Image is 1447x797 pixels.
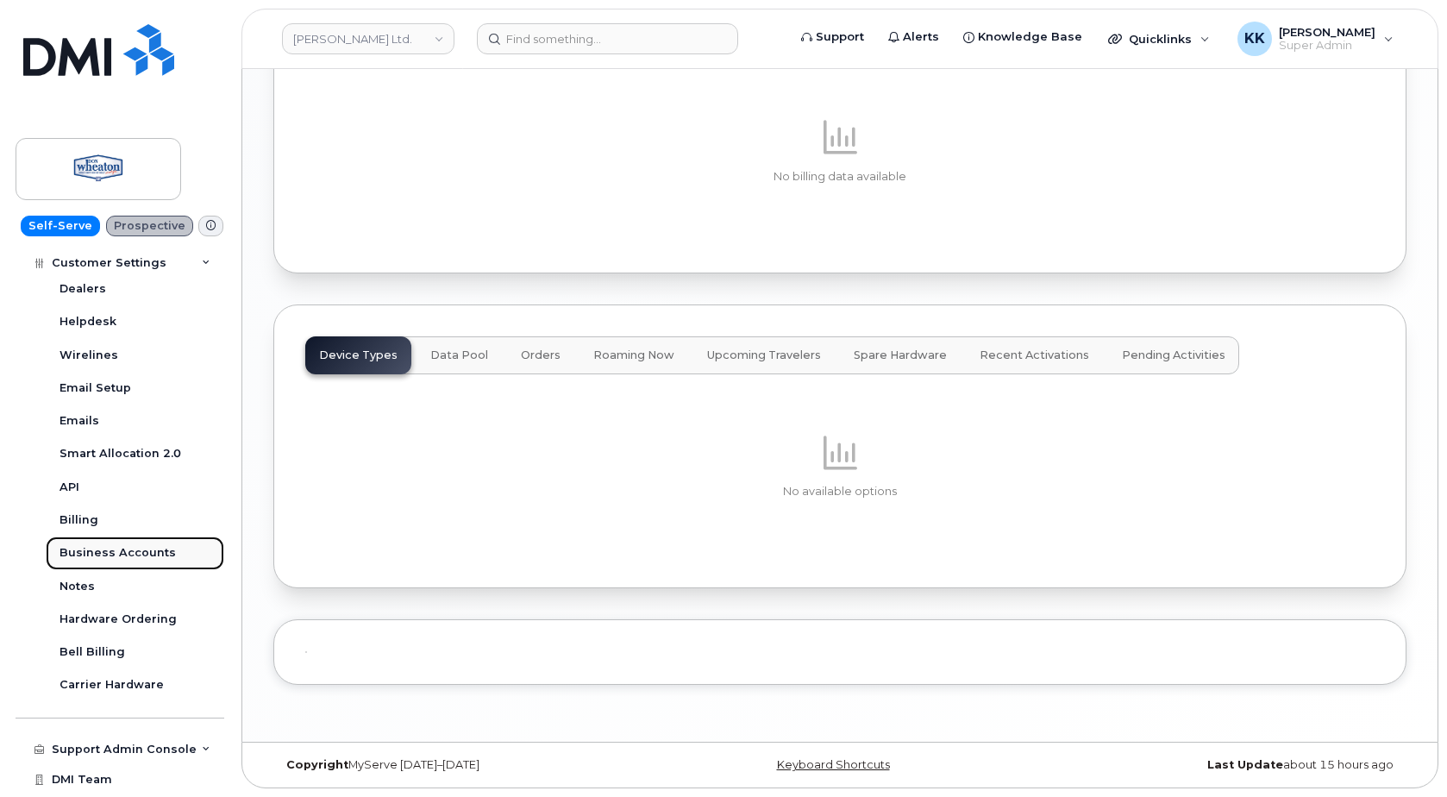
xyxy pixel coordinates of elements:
[305,169,1375,185] p: No billing data available
[1244,28,1265,49] span: KK
[593,348,674,362] span: Roaming Now
[1122,348,1225,362] span: Pending Activities
[777,758,890,771] a: Keyboard Shortcuts
[980,348,1089,362] span: Recent Activations
[430,348,488,362] span: Data Pool
[789,20,876,54] a: Support
[1279,25,1375,39] span: [PERSON_NAME]
[1096,22,1222,56] div: Quicklinks
[1225,22,1406,56] div: Kristin Kammer-Grossman
[978,28,1082,46] span: Knowledge Base
[903,28,939,46] span: Alerts
[477,23,738,54] input: Find something...
[286,758,348,771] strong: Copyright
[521,348,561,362] span: Orders
[1372,722,1434,784] iframe: Messenger Launcher
[1129,32,1192,46] span: Quicklinks
[273,758,651,772] div: MyServe [DATE]–[DATE]
[707,348,821,362] span: Upcoming Travelers
[1207,758,1283,771] strong: Last Update
[1029,758,1406,772] div: about 15 hours ago
[816,28,864,46] span: Support
[951,20,1094,54] a: Knowledge Base
[282,23,454,54] a: Don Wheaton Ltd.
[1279,39,1375,53] span: Super Admin
[854,348,947,362] span: Spare Hardware
[876,20,951,54] a: Alerts
[305,484,1375,499] p: No available options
